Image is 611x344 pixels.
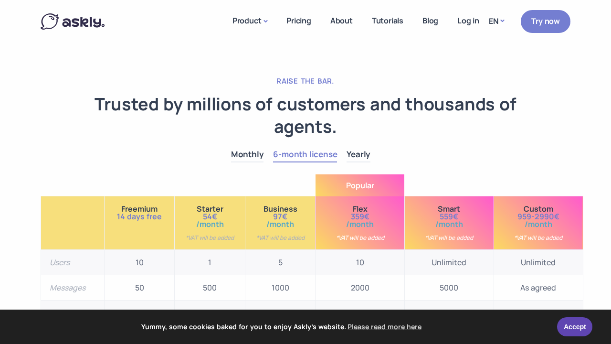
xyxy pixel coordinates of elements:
a: Tutorials [362,3,413,39]
td: 2000 [316,275,405,300]
span: /month [254,220,306,228]
span: Flex [324,205,396,213]
a: Yearly [347,148,370,162]
img: Askly [41,13,105,30]
a: Pricing [277,3,321,39]
span: Custom [503,205,574,213]
td: 500 [175,275,245,300]
span: /month [324,220,396,228]
span: Freemium [113,205,166,213]
span: Popular [316,174,404,196]
td: 50 [175,300,245,337]
a: Blog [413,3,448,39]
td: 1000 [245,275,315,300]
a: Try now [521,10,570,32]
a: Product [223,3,277,40]
span: 5000 [413,309,485,317]
td: As agreed [494,275,583,300]
small: *VAT will be added [183,235,236,241]
td: 1 [175,249,245,275]
td: 10 [105,249,175,275]
td: Unlimited [494,249,583,275]
td: 10 [316,249,405,275]
span: 959-2990€ [503,213,574,220]
small: *VAT will be added [413,235,485,241]
td: 5 [245,249,315,275]
th: AI responses [41,300,105,337]
span: /month [503,220,574,228]
td: 5000 [405,275,494,300]
th: Users [41,249,105,275]
td: Unlimited [405,249,494,275]
span: Business [254,205,306,213]
a: About [321,3,362,39]
span: Smart [413,205,485,213]
span: 54€ [183,213,236,220]
span: 97€ [254,213,306,220]
td: 50 [105,275,175,300]
a: EN [489,14,504,28]
small: *VAT will be added [254,235,306,241]
a: Monthly [231,148,264,162]
span: 559€ [413,213,485,220]
h1: Trusted by millions of customers and thousands of agents. [41,93,570,138]
span: Yummy, some cookies baked for you to enjoy Askly's website. [14,320,551,334]
a: 6-month license [273,148,337,162]
span: /month [183,220,236,228]
a: Accept [557,317,592,336]
a: Log in [448,3,489,39]
span: Starter [183,205,236,213]
small: *VAT will be added [503,235,574,241]
a: learn more about cookies [346,320,423,334]
span: 359€ [324,213,396,220]
span: /month [413,220,485,228]
td: 50 [105,300,175,337]
h2: RAISE THE BAR. [41,76,570,86]
span: 1000 [324,309,396,317]
span: 14 days free [113,213,166,220]
small: *VAT will be added [324,235,396,241]
td: 100 [245,300,315,337]
th: Messages [41,275,105,300]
